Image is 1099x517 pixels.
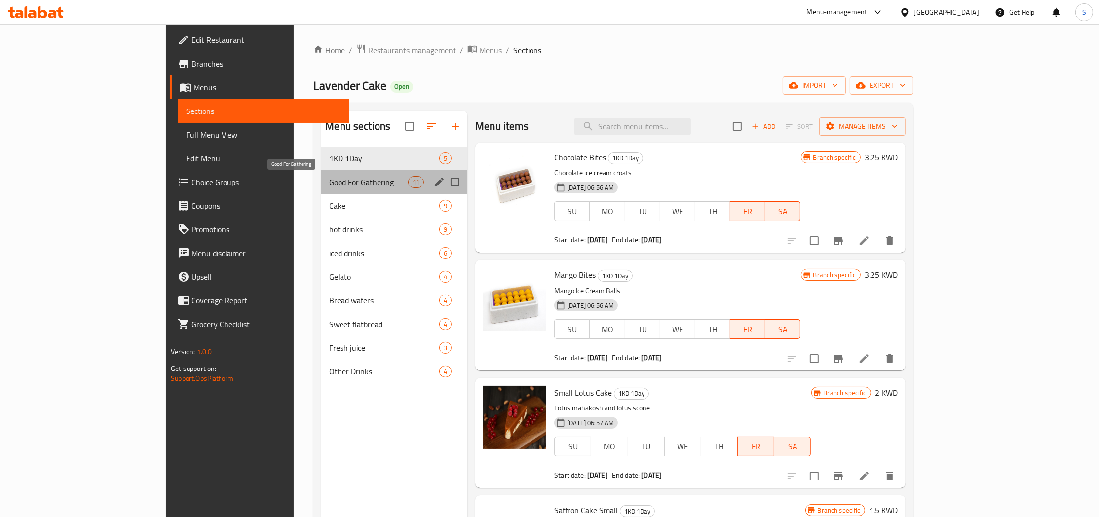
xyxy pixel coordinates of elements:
div: 1KD 1Day [598,270,633,282]
a: Edit Restaurant [170,28,349,52]
span: iced drinks [329,247,439,259]
span: Choice Groups [191,176,341,188]
span: export [858,79,906,92]
button: Branch-specific-item [827,464,850,488]
div: items [439,152,452,164]
span: Sections [186,105,341,117]
li: / [460,44,463,56]
b: [DATE] [587,351,608,364]
h6: 3.25 KWD [865,150,898,164]
b: [DATE] [641,351,662,364]
span: Edit Menu [186,152,341,164]
span: Select section first [779,119,819,134]
button: TH [695,319,730,339]
a: Restaurants management [356,44,456,57]
p: Chocolate ice cream croats [554,167,800,179]
b: [DATE] [587,233,608,246]
button: FR [730,319,765,339]
span: End date: [612,351,640,364]
a: Edit menu item [858,353,870,365]
span: 1KD 1Day [598,270,632,282]
a: Edit menu item [858,235,870,247]
b: [DATE] [641,233,662,246]
button: delete [878,347,902,370]
div: items [439,200,452,212]
span: SA [769,204,796,219]
span: SA [778,440,807,454]
span: Menus [479,44,502,56]
h6: 1.5 KWD [869,503,898,517]
a: Grocery Checklist [170,312,349,336]
div: items [439,223,452,235]
span: SU [559,440,587,454]
button: Branch-specific-item [827,347,850,370]
p: Mango Ice Cream Balls [554,285,800,297]
h2: Menu items [475,119,529,134]
div: iced drinks6 [321,241,467,265]
div: Cake [329,200,439,212]
div: items [439,318,452,330]
span: TH [705,440,734,454]
span: Good For Gathering [329,176,408,188]
span: FR [742,440,770,454]
a: Support.OpsPlatform [171,372,233,385]
button: import [783,76,846,95]
button: SA [765,201,800,221]
div: items [439,366,452,377]
a: Menus [170,75,349,99]
button: FR [737,437,774,456]
div: items [439,271,452,283]
button: Branch-specific-item [827,229,850,253]
a: Choice Groups [170,170,349,194]
span: S [1082,7,1086,18]
div: Fresh juice [329,342,439,354]
img: Chocolate Bites [483,150,546,214]
span: 1KD 1Day [620,506,654,517]
li: / [349,44,352,56]
span: Select all sections [399,116,420,137]
span: 6 [440,249,451,258]
p: Lotus mahakosh and lotus scone [554,402,811,414]
button: WE [660,319,695,339]
span: [DATE] 06:56 AM [563,301,618,310]
div: items [439,295,452,306]
button: MO [589,201,625,221]
span: Mango Bites [554,267,596,282]
b: [DATE] [587,469,608,481]
span: Select to update [804,348,825,369]
span: Other Drinks [329,366,439,377]
span: 9 [440,225,451,234]
span: Full Menu View [186,129,341,141]
button: SA [765,319,800,339]
div: [GEOGRAPHIC_DATA] [914,7,979,18]
span: Small Lotus Cake [554,385,612,400]
h2: Menu sections [325,119,390,134]
span: 4 [440,296,451,305]
span: 1KD 1Day [614,388,648,399]
a: Menu disclaimer [170,241,349,265]
img: Mango Bites [483,268,546,331]
nav: breadcrumb [313,44,913,57]
span: Get support on: [171,362,216,375]
div: items [439,342,452,354]
a: Menus [467,44,502,57]
span: SA [769,322,796,336]
span: Add [750,121,777,132]
button: TH [695,201,730,221]
span: TU [629,204,656,219]
input: search [574,118,691,135]
button: WE [660,201,695,221]
button: MO [591,437,628,456]
span: End date: [612,469,640,481]
span: Branch specific [809,153,860,162]
div: Bread wafers4 [321,289,467,312]
a: Full Menu View [178,123,349,147]
button: Manage items [819,117,906,136]
span: Bread wafers [329,295,439,306]
span: Gelato [329,271,439,283]
button: SU [554,201,590,221]
span: Sweet flatbread [329,318,439,330]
